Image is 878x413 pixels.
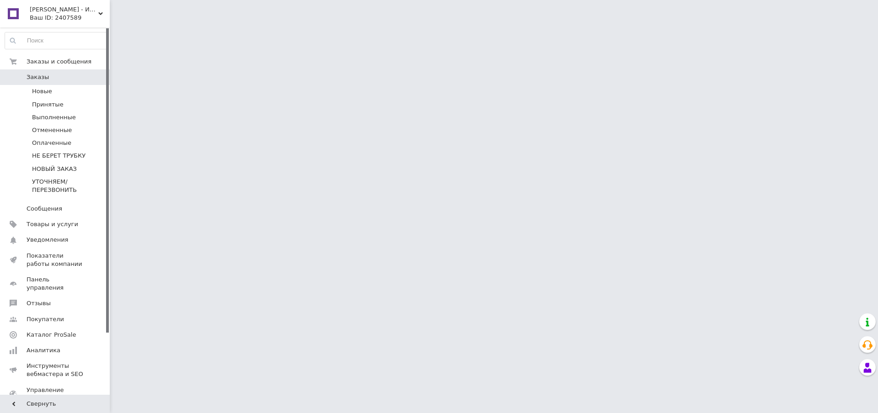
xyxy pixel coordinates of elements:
span: Заказы и сообщения [27,58,91,66]
span: Инструменты вебмастера и SEO [27,362,85,378]
span: Принятые [32,101,64,109]
span: Заказы [27,73,49,81]
input: Поиск [5,32,107,49]
span: Аналитика [27,346,60,355]
span: Показатели работы компании [27,252,85,268]
span: НЕ БЕРЕТ ТРУБКУ [32,152,86,160]
span: Покупатели [27,315,64,323]
span: УТОЧНЯЕМ/ПЕРЕЗВОНИТЬ [32,178,107,194]
span: Сообщения [27,205,62,213]
span: Каталог ProSale [27,331,76,339]
span: Отмененные [32,126,72,134]
span: НОВЫЙ ЗАКАЗ [32,165,77,173]
span: Товары и услуги [27,220,78,228]
span: Отзывы [27,299,51,307]
span: Wayne - Интернет-магазин спортивной одежды [30,5,98,14]
span: Выполненные [32,113,76,122]
span: Управление сайтом [27,386,85,402]
span: Панель управления [27,275,85,292]
span: Новые [32,87,52,95]
div: Ваш ID: 2407589 [30,14,110,22]
span: Уведомления [27,236,68,244]
span: Оплаченные [32,139,71,147]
